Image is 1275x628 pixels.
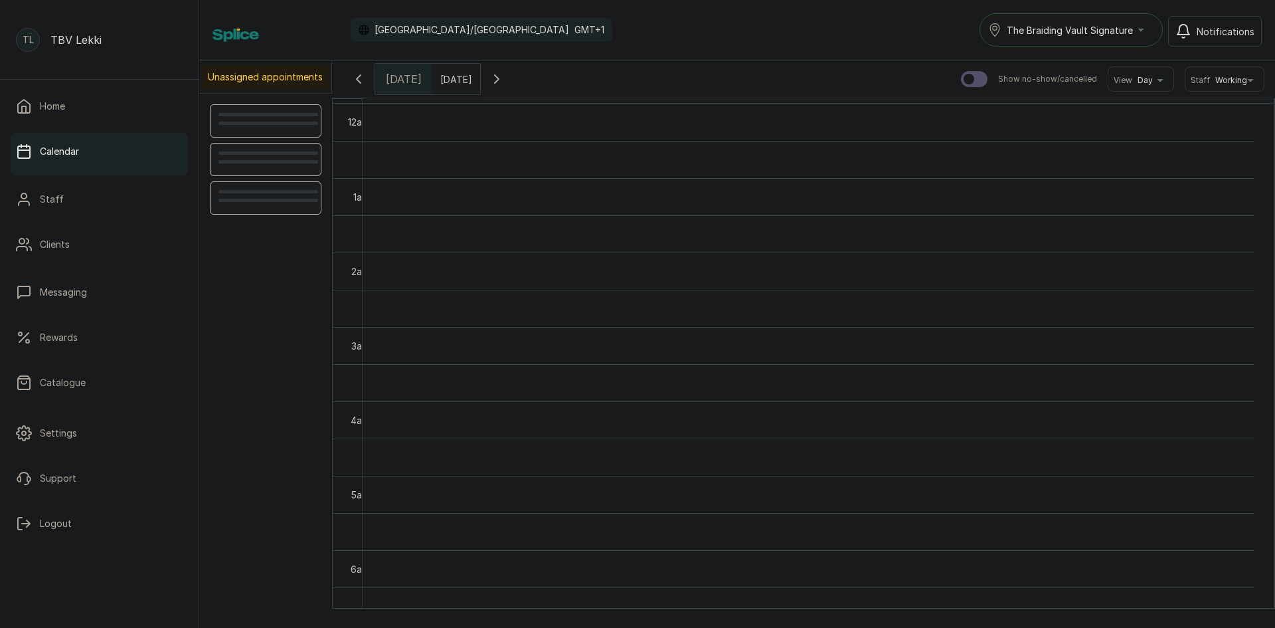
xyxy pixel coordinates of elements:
[40,286,87,299] p: Messaging
[11,181,188,218] a: Staff
[40,238,70,251] p: Clients
[40,100,65,113] p: Home
[348,562,372,576] div: 6am
[11,88,188,125] a: Home
[11,226,188,263] a: Clients
[40,193,64,206] p: Staff
[351,190,372,204] div: 1am
[345,115,372,129] div: 12am
[40,427,77,440] p: Settings
[40,331,78,344] p: Rewards
[349,339,372,353] div: 3am
[349,264,372,278] div: 2am
[11,460,188,497] a: Support
[11,274,188,311] a: Messaging
[1191,75,1258,86] button: StaffWorking
[11,133,188,170] a: Calendar
[979,13,1163,47] button: The Braiding Vault Signature
[23,33,34,47] p: TL
[1007,23,1133,37] span: The Braiding Vault Signature
[375,23,569,37] p: [GEOGRAPHIC_DATA]/[GEOGRAPHIC_DATA]
[1197,25,1254,39] span: Notifications
[40,472,76,485] p: Support
[1168,16,1262,47] button: Notifications
[386,71,422,87] span: [DATE]
[11,505,188,542] button: Logout
[1114,75,1168,86] button: ViewDay
[348,413,372,427] div: 4am
[40,376,86,389] p: Catalogue
[1114,75,1132,86] span: View
[1215,75,1247,86] span: Working
[574,23,604,37] p: GMT+1
[11,415,188,452] a: Settings
[40,517,72,530] p: Logout
[50,32,102,48] p: TBV Lekki
[11,319,188,356] a: Rewards
[40,145,79,158] p: Calendar
[203,65,328,89] p: Unassigned appointments
[1191,75,1210,86] span: Staff
[1138,75,1153,86] span: Day
[348,488,372,502] div: 5am
[998,74,1097,84] p: Show no-show/cancelled
[11,364,188,401] a: Catalogue
[375,64,432,94] div: [DATE]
